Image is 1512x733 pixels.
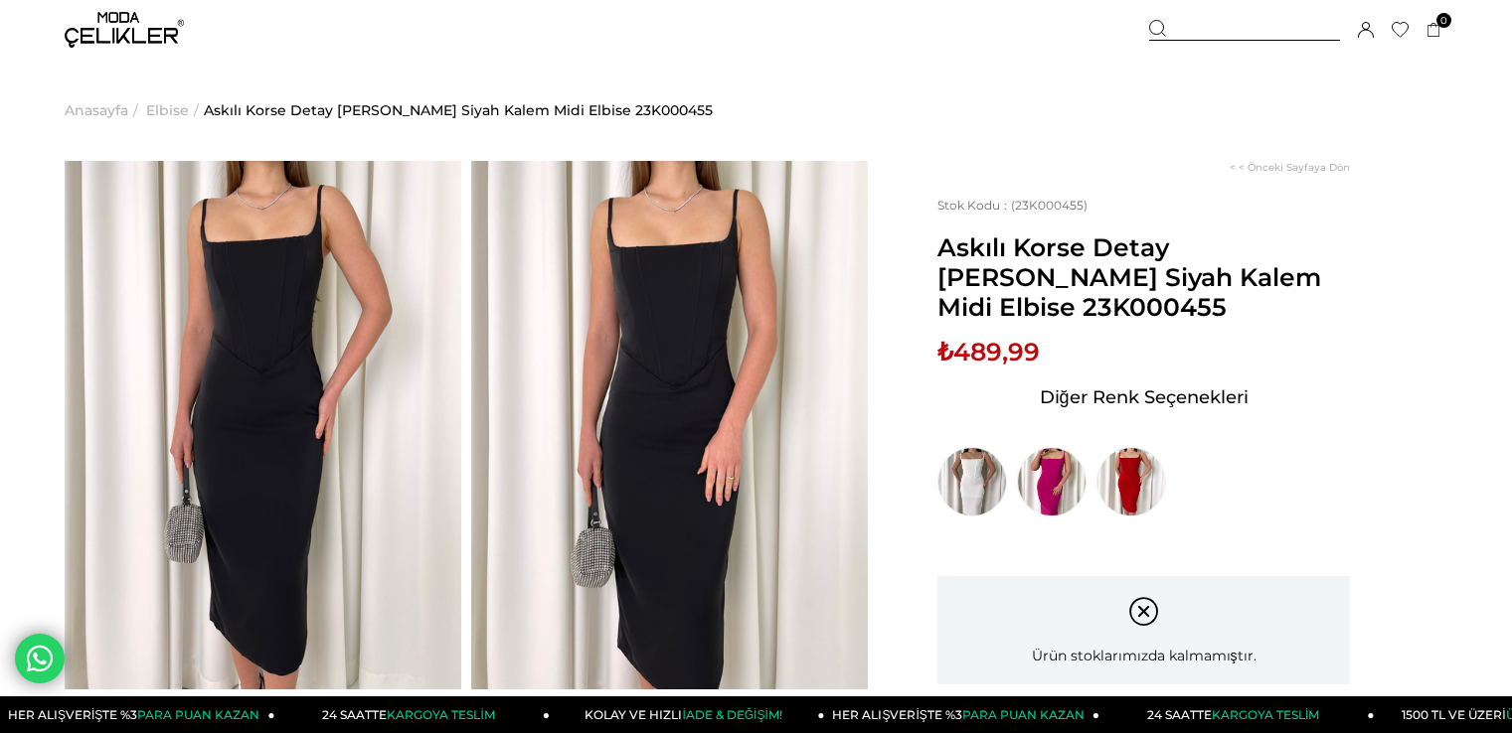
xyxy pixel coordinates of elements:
a: 24 SAATTEKARGOYA TESLİM [275,696,551,733]
a: 0 [1427,23,1441,38]
li: > [65,60,143,161]
a: HER ALIŞVERİŞTE %3PARA PUAN KAZAN [825,696,1100,733]
span: PARA PUAN KAZAN [137,707,259,722]
span: Diğer Renk Seçenekleri [1040,381,1249,413]
span: PARA PUAN KAZAN [962,707,1085,722]
span: (23K000455) [937,198,1088,213]
span: Askılı Korse Detay [PERSON_NAME] Siyah Kalem Midi Elbise 23K000455 [937,232,1350,322]
a: Elbise [146,60,189,161]
span: KARGOYA TESLİM [1212,707,1319,722]
a: KOLAY VE HIZLIİADE & DEĞİŞİM! [550,696,825,733]
a: 24 SAATTEKARGOYA TESLİM [1099,696,1375,733]
img: Askılı Korse Detay Tina Kadın Kırmızı Kalem Midi Elbise 23K000455 [1096,447,1166,516]
a: Askılı Korse Detay [PERSON_NAME] Siyah Kalem Midi Elbise 23K000455 [204,60,713,161]
img: Tina Elbise 23K000455 [471,161,868,689]
span: 0 [1436,13,1451,28]
span: İADE & DEĞİŞİM! [682,707,781,722]
li: > [146,60,204,161]
img: Tina Elbise 23K000455 [65,161,461,689]
a: < < Önceki Sayfaya Dön [1230,161,1350,174]
div: Ürün stoklarımızda kalmamıştır. [937,576,1350,684]
img: Askılı Korse Detay Tina Kadın Beyaz Kalem Midi Elbise 23K000455 [937,447,1007,516]
span: ₺489,99 [937,337,1040,366]
img: logo [65,12,184,48]
a: Anasayfa [65,60,128,161]
span: KARGOYA TESLİM [387,707,494,722]
img: Askılı Korse Detay Tina Kadın Fuşya Kalem Midi Elbise 23K000455 [1017,447,1087,516]
span: Stok Kodu [937,198,1011,213]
